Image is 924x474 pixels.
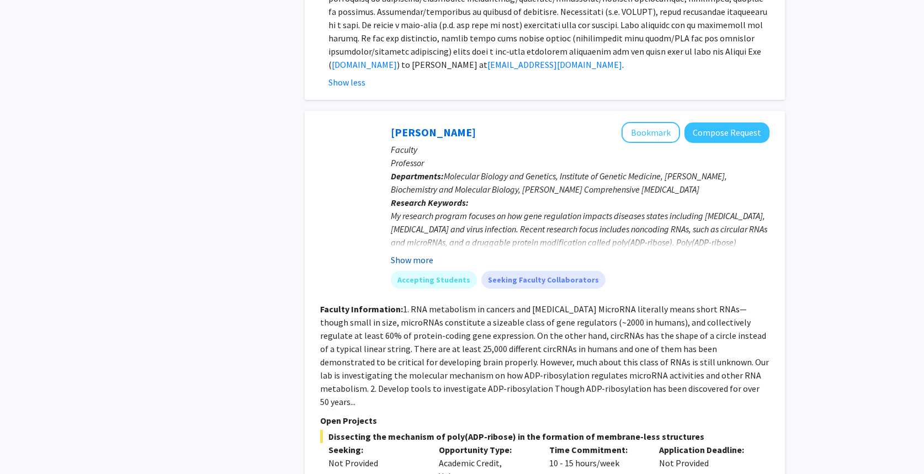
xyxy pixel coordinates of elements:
[332,59,397,70] a: [DOMAIN_NAME]
[320,414,769,427] p: Open Projects
[391,156,769,169] p: Professor
[320,430,769,443] span: Dissecting the mechanism of poly(ADP-ribose) in the formation of membrane-less structures
[439,443,533,456] p: Opportunity Type:
[622,59,624,70] span: .
[391,209,769,328] div: My research program focuses on how gene regulation impacts diseases states including [MEDICAL_DAT...
[391,253,433,267] button: Show more
[328,456,422,470] div: Not Provided
[391,143,769,156] p: Faculty
[487,59,622,70] a: [EMAIL_ADDRESS][DOMAIN_NAME]
[391,197,469,208] b: Research Keywords:
[684,123,769,143] button: Compose Request to Anthony K. L. Leung
[481,271,606,289] mat-chip: Seeking Faculty Collaborators
[391,125,476,139] a: [PERSON_NAME]
[659,443,753,456] p: Application Deadline:
[320,303,769,407] fg-read-more: 1. RNA metabolism in cancers and [MEDICAL_DATA] MicroRNA literally means short RNAs—though small ...
[397,59,487,70] span: ) to [PERSON_NAME] at
[622,122,680,143] button: Add Anthony K. L. Leung to Bookmarks
[549,443,643,456] p: Time Commitment:
[8,424,47,466] iframe: Chat
[328,76,365,89] button: Show less
[391,171,727,195] span: Molecular Biology and Genetics, Institute of Genetic Medicine, [PERSON_NAME], Biochemistry and Mo...
[328,443,422,456] p: Seeking:
[391,271,477,289] mat-chip: Accepting Students
[391,171,444,182] b: Departments:
[320,303,403,315] b: Faculty Information:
